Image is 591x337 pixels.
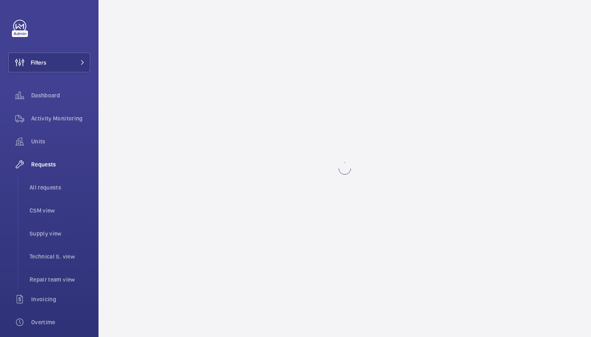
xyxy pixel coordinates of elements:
span: Filters [31,58,46,67]
span: Technical S. view [30,252,90,261]
span: Invoicing [31,295,90,303]
span: Units [31,137,90,145]
span: All requests [30,183,90,192]
span: Repair team view [30,275,90,284]
span: Overtime [31,318,90,326]
span: Requests [31,160,90,168]
span: CSM view [30,206,90,215]
button: Filters [8,53,90,72]
span: Supply view [30,229,90,238]
span: Activity Monitoring [31,114,90,122]
span: Dashboard [31,91,90,99]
